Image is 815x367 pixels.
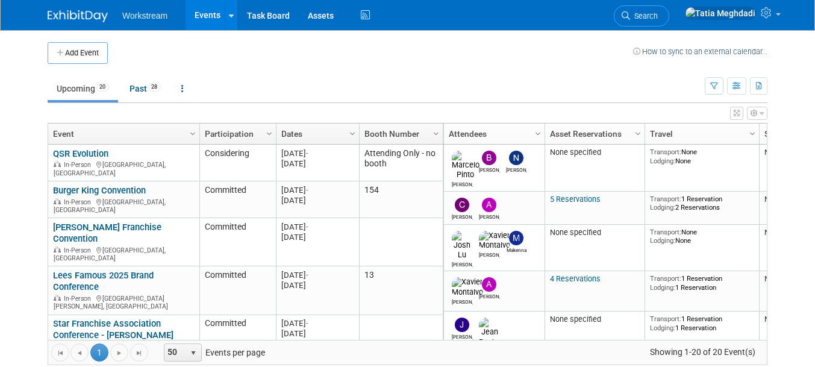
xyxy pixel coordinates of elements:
[506,165,527,173] div: Nicole Kim
[346,124,360,142] a: Column Settings
[75,348,84,358] span: Go to the previous page
[54,295,61,301] img: In-Person Event
[359,266,443,315] td: 13
[281,124,351,144] a: Dates
[306,271,308,280] span: -
[114,348,124,358] span: Go to the next page
[650,195,681,203] span: Transport:
[482,277,496,292] img: Andrew Walters
[281,148,354,158] div: [DATE]
[199,145,276,181] td: Considering
[199,266,276,315] td: Committed
[550,148,601,157] span: None specified
[96,83,109,92] span: 20
[633,129,643,139] span: Column Settings
[452,180,473,187] div: Marcelo Pinto
[359,145,443,181] td: Attending Only - no booth
[650,148,681,156] span: Transport:
[482,151,496,165] img: Benjamin Guyaux
[533,129,543,139] span: Column Settings
[632,124,645,142] a: Column Settings
[550,228,601,237] span: None specified
[306,149,308,158] span: -
[53,270,154,292] a: Lees Famous 2025 Brand Conference
[281,222,354,232] div: [DATE]
[64,161,95,169] span: In-Person
[452,231,473,260] img: Josh Lu
[54,161,61,167] img: In-Person Event
[452,212,473,220] div: Chris Connelly
[70,343,89,362] a: Go to the previous page
[482,198,496,212] img: Andrew Walters
[281,328,354,339] div: [DATE]
[614,5,669,27] a: Search
[650,124,751,144] a: Travel
[348,129,357,139] span: Column Settings
[164,344,185,361] span: 50
[532,124,545,142] a: Column Settings
[452,277,483,296] img: Xavier Montalvo
[51,343,69,362] a: Go to the first page
[650,324,675,332] span: Lodging:
[748,129,757,139] span: Column Settings
[187,124,200,142] a: Column Settings
[452,332,473,340] div: Jacob Davis
[64,198,95,206] span: In-Person
[53,245,194,263] div: [GEOGRAPHIC_DATA], [GEOGRAPHIC_DATA]
[650,157,675,165] span: Lodging:
[53,185,146,196] a: Burger King Convention
[455,318,469,332] img: Jacob Davis
[48,42,108,64] button: Add Event
[110,343,128,362] a: Go to the next page
[452,151,479,180] img: Marcelo Pinto
[650,274,681,283] span: Transport:
[281,195,354,205] div: [DATE]
[281,185,354,195] div: [DATE]
[550,274,601,283] a: 4 Reservations
[189,348,198,358] span: select
[650,315,755,332] div: 1 Reservation 1 Reservation
[64,246,95,254] span: In-Person
[650,228,681,236] span: Transport:
[64,295,95,303] span: In-Person
[48,77,118,100] a: Upcoming20
[650,148,755,165] div: None None
[53,124,192,144] a: Event
[263,124,276,142] a: Column Settings
[199,181,276,218] td: Committed
[550,124,637,144] a: Asset Reservations
[364,124,435,144] a: Booth Number
[48,10,108,22] img: ExhibitDay
[650,203,675,212] span: Lodging:
[53,159,194,177] div: [GEOGRAPHIC_DATA], [GEOGRAPHIC_DATA]
[188,129,198,139] span: Column Settings
[550,315,601,324] span: None specified
[449,124,537,144] a: Attendees
[53,222,161,244] a: [PERSON_NAME] Franchise Convention
[54,246,61,253] img: In-Person Event
[120,77,170,100] a: Past28
[650,315,681,323] span: Transport:
[506,245,527,253] div: Makenna Clark
[479,212,500,220] div: Andrew Walters
[650,283,675,292] span: Lodging:
[650,236,675,245] span: Lodging:
[685,7,756,20] img: Tatia Meghdadi
[452,260,473,268] div: Josh Lu
[54,198,61,204] img: In-Person Event
[633,47,767,56] a: How to sync to an external calendar...
[264,129,274,139] span: Column Settings
[630,11,658,20] span: Search
[134,348,144,358] span: Go to the last page
[479,292,500,300] div: Andrew Walters
[53,318,173,340] a: Star Franchise Association Conference - [PERSON_NAME]
[455,198,469,212] img: Chris Connelly
[205,124,268,144] a: Participation
[650,274,755,292] div: 1 Reservation 1 Reservation
[281,270,354,280] div: [DATE]
[149,343,277,362] span: Events per page
[509,231,523,245] img: Makenna Clark
[479,250,500,258] div: Xavier Montalvo
[281,232,354,242] div: [DATE]
[53,148,108,159] a: QSR Evolution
